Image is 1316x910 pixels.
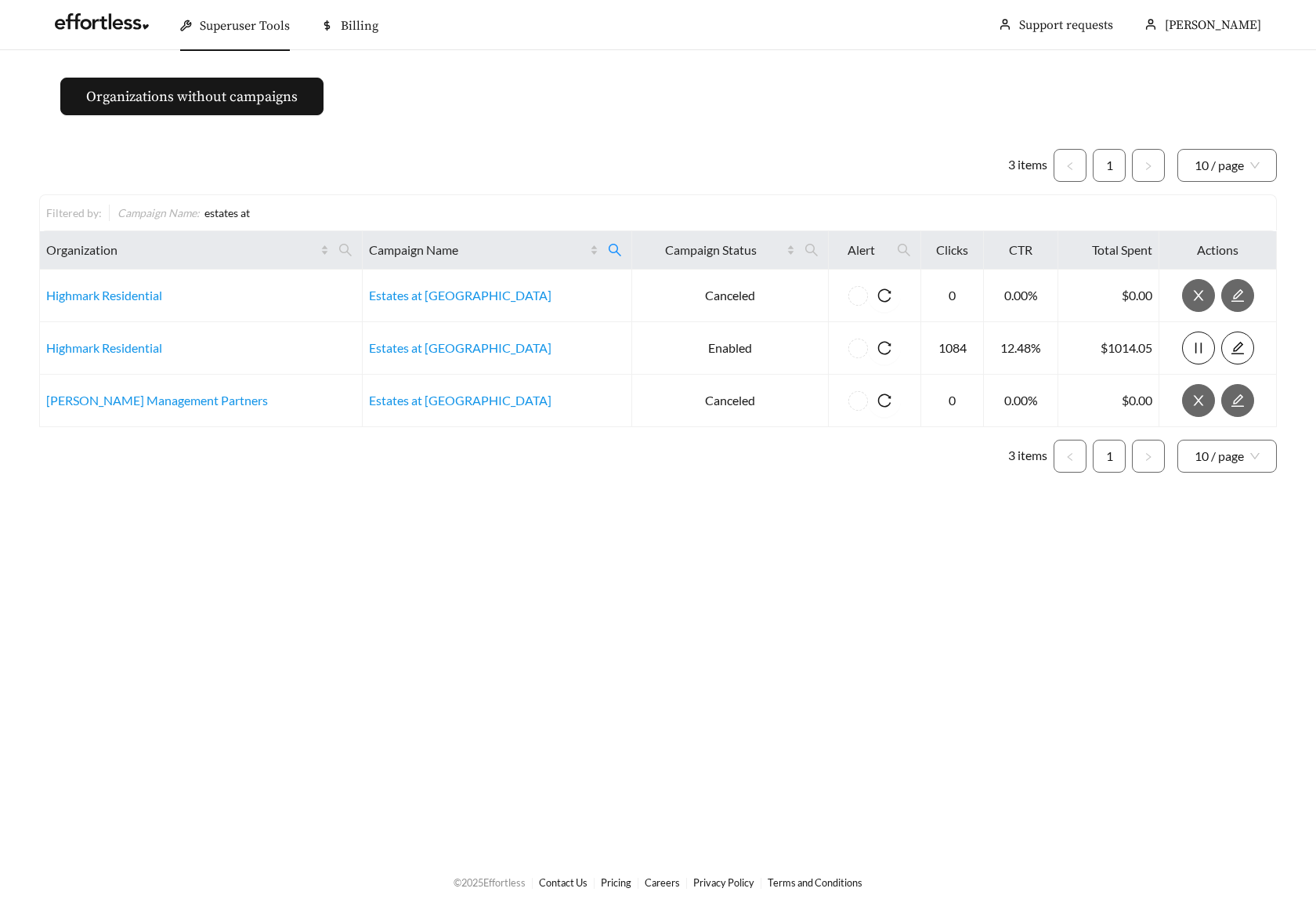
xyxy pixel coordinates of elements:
span: pause [1183,341,1214,355]
span: Organization [46,241,317,259]
li: Next Page [1132,440,1165,473]
span: search [602,237,628,263]
span: edit [1222,341,1253,355]
a: Privacy Policy [693,876,754,889]
span: Campaign Name [369,241,587,259]
span: search [338,243,352,257]
td: 0 [921,375,984,427]
div: Filtered by: [46,205,109,221]
a: edit [1221,393,1254,408]
a: Support requests [1019,17,1113,33]
div: Page Size [1177,149,1277,182]
td: $1014.05 [1058,322,1159,375]
li: Next Page [1132,149,1165,182]
button: pause [1182,332,1215,364]
span: Campaign Name : [117,206,200,219]
a: Terms and Conditions [768,876,862,889]
td: 1084 [921,322,984,375]
a: Estates at [GEOGRAPHIC_DATA] [369,340,551,355]
td: 0.00% [984,375,1058,427]
span: Superuser Tools [200,18,290,34]
button: edit [1221,332,1254,364]
button: reload [868,384,901,417]
li: Previous Page [1054,149,1086,182]
th: Actions [1159,231,1277,270]
span: right [1144,161,1153,171]
div: Page Size [1177,440,1277,473]
a: edit [1221,340,1254,355]
span: reload [868,288,901,303]
span: [PERSON_NAME] [1165,17,1261,33]
a: [PERSON_NAME] Management Partners [46,393,268,408]
span: search [608,243,622,257]
span: search [798,237,825,263]
span: 10 / page [1195,150,1260,181]
a: Estates at [GEOGRAPHIC_DATA] [369,288,551,303]
td: Canceled [632,270,829,322]
span: reload [868,341,901,355]
td: 0 [921,270,984,322]
button: Organizations without campaigns [60,78,324,115]
a: Careers [645,876,680,889]
th: Total Spent [1058,231,1159,270]
li: 1 [1093,440,1126,473]
li: 3 items [1008,440,1047,473]
a: edit [1221,288,1254,303]
span: Organizations without campaigns [86,86,298,107]
a: 1 [1094,150,1125,181]
span: left [1065,161,1075,171]
span: search [897,243,911,257]
span: search [891,237,917,263]
li: Previous Page [1054,440,1086,473]
span: reload [868,393,901,408]
button: edit [1221,384,1254,417]
a: 1 [1094,440,1125,472]
span: estates at [204,206,250,219]
span: Alert [835,241,888,259]
a: Pricing [601,876,631,889]
span: search [332,237,359,263]
button: left [1054,440,1086,473]
button: right [1132,149,1165,182]
a: Highmark Residential [46,340,162,355]
li: 1 [1093,149,1126,182]
th: CTR [984,231,1058,270]
span: Campaign Status [638,241,783,259]
a: Highmark Residential [46,288,162,303]
button: reload [868,332,901,364]
span: right [1144,452,1153,462]
span: Billing [341,18,378,34]
a: Estates at [GEOGRAPHIC_DATA] [369,393,551,408]
button: right [1132,440,1165,473]
span: search [804,243,819,257]
button: edit [1221,279,1254,312]
td: $0.00 [1058,270,1159,322]
button: left [1054,149,1086,182]
span: left [1065,452,1075,462]
button: reload [868,279,901,312]
span: 10 / page [1195,440,1260,472]
td: Enabled [632,322,829,375]
td: 0.00% [984,270,1058,322]
span: © 2025 Effortless [454,876,526,889]
li: 3 items [1008,149,1047,182]
th: Clicks [921,231,984,270]
td: $0.00 [1058,375,1159,427]
a: Contact Us [539,876,587,889]
td: Canceled [632,375,829,427]
td: 12.48% [984,322,1058,375]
